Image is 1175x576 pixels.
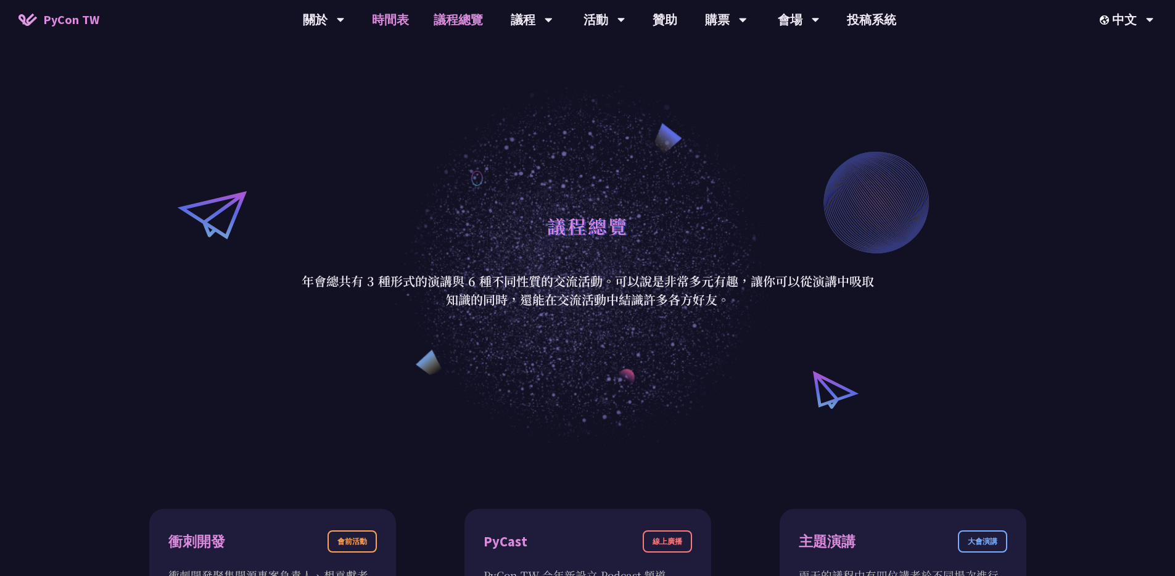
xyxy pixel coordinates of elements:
[547,207,629,244] h1: 議程總覽
[328,530,377,553] div: 會前活動
[958,530,1007,553] div: 大會演講
[1100,15,1112,25] img: Locale Icon
[301,272,875,309] p: 年會總共有 3 種形式的演講與 6 種不同性質的交流活動。可以說是非常多元有趣，讓你可以從演講中吸取知識的同時，還能在交流活動中結識許多各方好友。
[484,531,527,553] div: PyCast
[43,10,99,29] span: PyCon TW
[799,531,855,553] div: 主題演講
[168,531,225,553] div: 衝刺開發
[643,530,692,553] div: 線上廣播
[6,4,112,35] a: PyCon TW
[19,14,37,26] img: Home icon of PyCon TW 2025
